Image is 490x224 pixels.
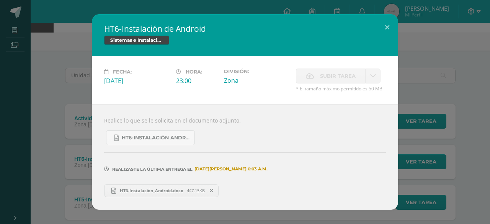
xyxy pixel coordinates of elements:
div: 23:00 [176,77,218,85]
span: Sistemas e Instalación de Software [104,36,169,45]
span: HT6-Instalación Android.docx [122,135,191,141]
span: Subir tarea [320,69,356,83]
div: Zona [224,76,290,85]
a: HT6-Instalación_Android.docx 447.15KB [104,184,219,197]
label: División: [224,69,290,74]
span: Fecha: [113,69,132,75]
a: La fecha de entrega ha expirado [366,69,381,83]
h2: HT6-Instalación de Android [104,23,386,34]
span: Realizaste la última entrega el [112,167,193,172]
span: * El tamaño máximo permitido es 50 MB [296,85,386,92]
span: 447.15KB [187,188,205,193]
div: Realice lo que se le solicita en el documento adjunto. [92,104,398,209]
div: [DATE] [104,77,170,85]
label: La fecha de entrega ha expirado [296,69,366,83]
span: HT6-Instalación_Android.docx [116,188,187,193]
a: HT6-Instalación Android.docx [106,130,195,145]
span: Remover entrega [205,186,218,195]
button: Close (Esc) [376,14,398,40]
span: Hora: [186,69,202,75]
